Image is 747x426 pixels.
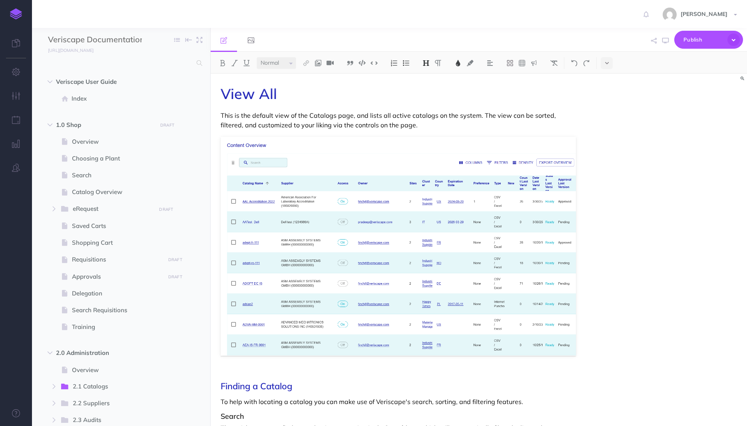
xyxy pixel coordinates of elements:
img: Text background color button [466,60,474,66]
span: Overview [72,137,162,147]
p: To help with locating a catalog you can make use of Veriscape's search, sorting, and filtering fe... [221,397,576,406]
span: [PERSON_NAME] [677,10,731,18]
span: Choosing a Plant [72,154,162,163]
button: DRAFT [165,272,185,281]
img: Ordered list button [390,60,398,66]
span: Shopping Cart [72,238,162,248]
img: Create table button [518,60,526,66]
span: Search [72,170,162,180]
img: Add video button [327,60,334,66]
span: Delegation [72,289,162,298]
span: 1.0 Shop [56,120,152,130]
h3: Search [221,412,576,420]
img: Headings dropdown button [422,60,430,66]
span: Requisitions [72,255,162,264]
img: Clear styles button [550,60,558,66]
span: Veriscape User Guide [56,77,152,87]
img: logo-mark.svg [10,8,22,20]
img: Text color button [454,60,462,66]
input: Search [48,56,192,70]
span: 2.1 Catalogs [73,382,150,392]
span: Approvals [72,272,162,281]
img: Bold button [219,60,226,66]
p: This is the default view of the Catalogs page, and lists all active catalogs on the system. The v... [221,111,576,130]
small: DRAFT [168,257,182,262]
img: 743f3ee6f9f80ed2ad13fd650e81ed88.jpg [663,8,677,22]
span: Publish [683,34,723,46]
img: Alignment dropdown menu button [486,60,494,66]
span: Index [72,94,162,103]
span: View All [221,85,277,103]
span: Saved Carts [72,221,162,231]
span: Search Requisitions [72,305,162,315]
span: Overview [72,365,162,375]
img: Code block button [359,60,366,66]
img: Redo [583,60,590,66]
span: eRequest [73,204,150,214]
small: [URL][DOMAIN_NAME] [48,48,94,53]
img: Unordered list button [402,60,410,66]
a: [URL][DOMAIN_NAME] [32,46,102,54]
img: Underline button [243,60,250,66]
img: Link button [303,60,310,66]
button: DRAFT [156,205,176,214]
img: Inline code button [371,60,378,66]
small: DRAFT [160,123,174,128]
img: Callout dropdown menu button [530,60,538,66]
span: Training [72,322,162,332]
span: 2.2 Suppliers [73,398,150,409]
img: Paragraph button [434,60,442,66]
span: Catalog Overview [72,187,162,197]
button: DRAFT [157,121,177,130]
img: Add image button [315,60,322,66]
img: eX4w6UEhbjnAUj88JBpX.png [221,137,576,356]
input: Documentation Name [48,34,142,46]
img: Italic button [231,60,238,66]
span: Finding a Catalog [221,380,292,392]
button: DRAFT [165,255,185,264]
button: Publish [674,31,743,49]
span: 2.0 Administration [56,348,152,358]
img: Undo [571,60,578,66]
small: DRAFT [168,274,182,279]
span: 2.3 Audits [73,415,150,426]
small: DRAFT [159,207,173,212]
img: Blockquote button [347,60,354,66]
